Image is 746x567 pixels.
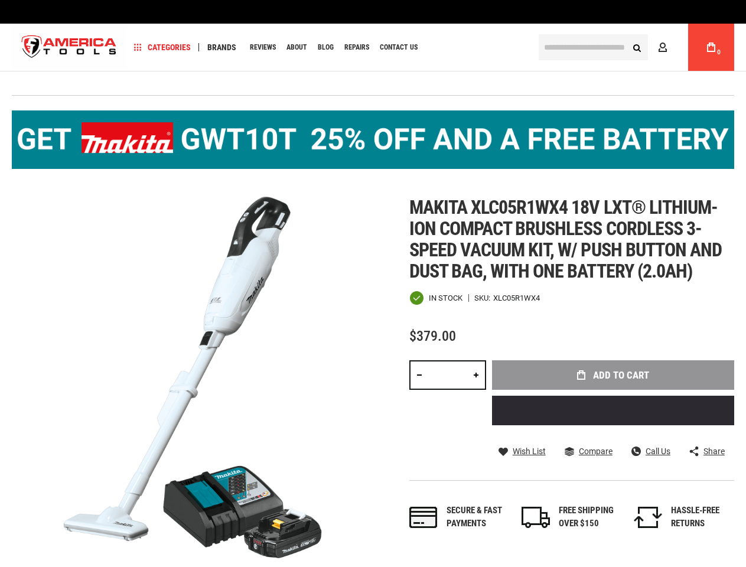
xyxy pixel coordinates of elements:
a: Wish List [499,446,546,457]
span: Compare [579,447,613,455]
a: Repairs [339,40,374,56]
span: Reviews [250,44,276,51]
div: Availability [409,291,462,305]
a: Contact Us [374,40,423,56]
button: Search [626,36,648,58]
span: 0 [717,49,721,56]
span: Makita xlc05r1wx4 18v lxt® lithium-ion compact brushless cordless 3-speed vacuum kit, w/ push but... [409,196,722,282]
span: Repairs [344,44,369,51]
div: Secure & fast payments [447,504,510,530]
a: Brands [202,40,242,56]
img: shipping [522,507,550,528]
div: XLC05R1WX4 [493,294,540,302]
span: About [286,44,307,51]
a: Blog [312,40,339,56]
a: 0 [700,24,722,71]
span: Wish List [513,447,546,455]
div: FREE SHIPPING OVER $150 [559,504,622,530]
a: store logo [12,25,126,70]
a: Call Us [631,446,670,457]
img: main product photo [12,197,373,558]
img: America Tools [12,25,126,70]
img: payments [409,507,438,528]
div: HASSLE-FREE RETURNS [671,504,734,530]
a: Compare [565,446,613,457]
span: Call Us [646,447,670,455]
span: Blog [318,44,334,51]
strong: SKU [474,294,493,302]
a: Reviews [245,40,281,56]
span: In stock [429,294,462,302]
img: returns [634,507,662,528]
span: Brands [207,43,236,51]
span: Categories [134,43,191,51]
span: $379.00 [409,328,456,344]
span: Contact Us [380,44,418,51]
a: Categories [129,40,196,56]
a: About [281,40,312,56]
span: Share [703,447,725,455]
img: BOGO: Buy the Makita® XGT IMpact Wrench (GWT10T), get the BL4040 4ah Battery FREE! [12,110,734,169]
